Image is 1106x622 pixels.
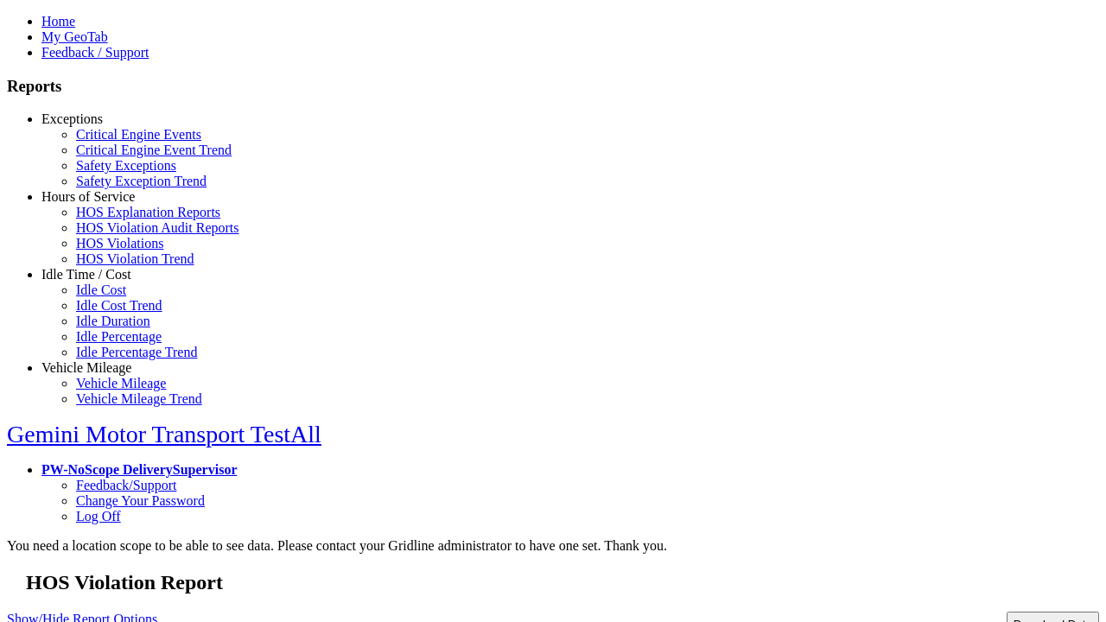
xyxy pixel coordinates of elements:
a: Hours of Service [41,189,135,204]
a: Safety Exceptions [76,158,176,173]
a: PW-NoScope DeliverySupervisor [41,462,237,477]
a: Feedback / Support [41,45,149,60]
h3: Reports [7,77,1099,96]
a: Gemini Motor Transport TestAll [7,421,321,447]
div: You need a location scope to be able to see data. Please contact your Gridline administrator to h... [7,538,1099,554]
a: Critical Engine Event Trend [76,143,232,157]
a: Idle Time / Cost [41,267,131,282]
a: Idle Cost [76,282,126,297]
a: HOS Explanation Reports [76,205,220,219]
a: Change Your Password [76,493,205,508]
a: Critical Engine Events [76,127,201,142]
a: Idle Duration [76,314,150,328]
a: Vehicle Mileage Trend [76,391,202,406]
a: Exceptions [41,111,103,126]
a: Feedback/Support [76,478,176,492]
a: Idle Percentage Trend [76,345,197,359]
h2: HOS Violation Report [26,571,1099,594]
a: HOS Violation Audit Reports [76,220,239,235]
a: My GeoTab [41,29,108,44]
a: Vehicle Mileage [76,376,166,390]
a: Home [41,14,75,29]
a: Vehicle Mileage [41,360,131,375]
a: Log Off [76,509,121,524]
a: Idle Cost Trend [76,298,162,313]
a: HOS Violations [76,236,163,251]
a: HOS Violation Trend [76,251,194,266]
a: Idle Percentage [76,329,162,344]
a: Safety Exception Trend [76,174,207,188]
